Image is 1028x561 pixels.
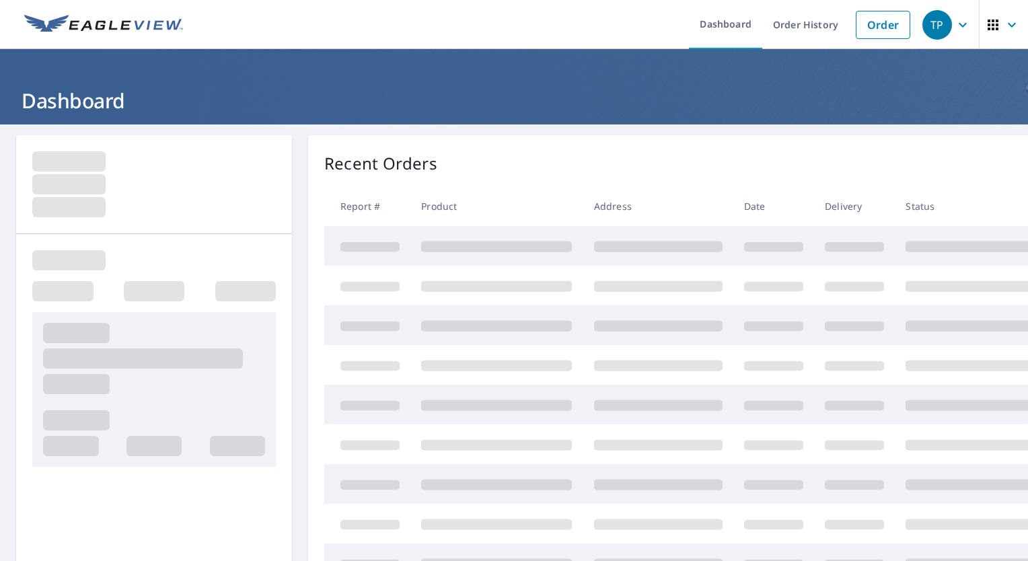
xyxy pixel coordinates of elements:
a: Order [856,11,910,39]
th: Delivery [814,186,895,226]
th: Date [733,186,814,226]
th: Report # [324,186,410,226]
div: TP [922,10,952,40]
th: Product [410,186,583,226]
p: Recent Orders [324,151,437,176]
h1: Dashboard [16,87,1012,114]
img: EV Logo [24,15,183,35]
th: Address [583,186,733,226]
